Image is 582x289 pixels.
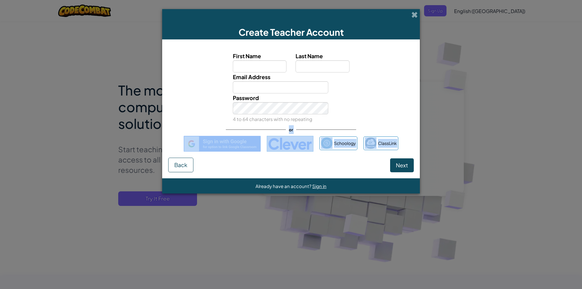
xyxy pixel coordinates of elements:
span: First Name [233,52,261,59]
span: Password [233,94,259,101]
span: or [286,125,296,134]
span: Last Name [296,52,323,59]
small: 4 to 64 characters with no repeating [233,116,312,122]
span: Already have an account? [256,183,312,189]
img: gplus_sso_button2.svg [184,136,261,152]
img: schoology.png [321,137,333,149]
span: Back [174,161,187,168]
img: clever-logo-blue.png [267,136,313,152]
button: Next [390,158,414,172]
span: Next [396,162,408,169]
span: Schoology [334,139,356,148]
button: Back [168,158,193,172]
span: ClassLink [378,139,397,148]
a: Sign in [312,183,326,189]
img: classlink-logo-small.png [365,137,376,149]
span: Email Address [233,73,270,80]
span: Create Teacher Account [239,26,344,38]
